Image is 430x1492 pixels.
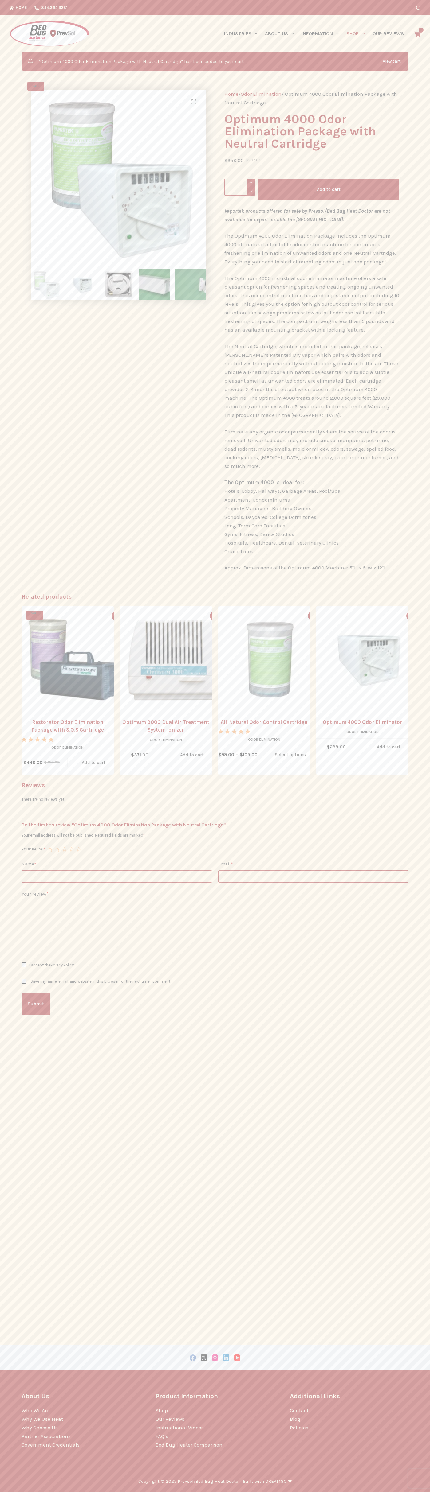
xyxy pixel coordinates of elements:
[112,611,121,621] button: Quick view toggle
[27,82,44,91] span: SALE
[327,744,346,750] bdi: 298.00
[62,847,67,852] a: 3 of 5 stars
[22,718,114,734] a: Restorator Odor Elimination Package with S.O.S Cartridge
[23,760,43,765] bdi: 449.00
[156,1407,168,1413] a: Shop
[22,1433,71,1439] a: Partner Associations
[156,1416,184,1422] a: Our Reviews
[150,738,182,742] a: Odor Elimination
[224,157,227,163] span: $
[343,15,369,52] a: Shop
[22,1407,49,1413] a: Who We Are
[22,1392,140,1401] h3: About Us
[139,269,170,301] img: Optimum 4000 Odor Elimination Package with Neutral Cartridge - Image 4
[175,269,206,301] img: Optimum 4000 Odor Elimination Package with Neutral Cartridge - Image 5
[50,963,74,967] a: Privacy Policy
[290,1424,308,1431] a: Policies
[156,1433,168,1439] a: FAQ’s
[224,208,390,223] em: Vaportek products offered for sale by Prevsol/Bed Bug Heat Doctor are not available for export ou...
[264,746,316,763] a: Select options for “All-Natural Odor Control Cartridge”
[308,611,318,621] button: Quick view toggle
[120,718,212,734] a: Optimum 3000 Dual Air Treatment System Ionizer
[218,752,234,757] bdi: 99.00
[156,1392,274,1401] h3: Product Information
[290,1392,408,1401] h3: Additional Links
[51,745,84,750] a: Odor Elimination
[290,1416,300,1422] a: Blog
[419,28,424,33] span: 1
[22,890,408,898] label: Your review
[22,737,54,742] div: Rated 5.00 out of 5
[166,746,218,763] a: Add to cart: “Optimum 3000 Dual Air Treatment System Ionizer”
[258,179,400,200] button: Add to cart
[298,15,343,52] a: Information
[26,611,43,620] span: SALE
[241,91,282,97] a: Odor Elimination
[218,718,310,726] a: All-Natural Odor Control Cartridge
[224,179,255,196] input: Product quantity
[22,821,408,829] span: Be the first to review “Optimum 4000 Odor Elimination Package with Neutral Cartridge”
[55,847,59,852] a: 2 of 5 stars
[220,15,408,52] nav: Primary
[22,860,212,868] label: Name
[406,611,416,621] button: Quick view toggle
[212,746,264,763] span: –
[22,993,50,1015] button: Submit
[223,1354,229,1361] a: LinkedIn
[48,847,52,852] a: 1 of 5 stars
[22,846,45,853] label: Your rating
[234,1354,240,1361] a: YouTube
[22,1416,63,1422] a: Why We Use Heat
[22,781,408,790] h2: Reviews
[131,752,148,758] bdi: 371.00
[224,157,244,163] bdi: 358.00
[224,91,239,97] a: Home
[416,6,421,10] button: Search
[245,158,248,162] span: $
[95,833,145,837] span: Required fields are marked
[138,1478,292,1485] p: Copyright © 2025 Prevsol/Bed Bug Heat Doctor |
[220,15,261,52] a: Industries
[224,231,400,266] p: The Optimum 4000 Odor Elimination Package includes the Optimum 4000 all-natural adjustable odor c...
[131,752,134,758] span: $
[22,52,408,71] div: “Optimum 4000 Odor Elimination Package with Neutral Cartridge” has been added to your cart.
[218,729,251,734] div: Rated 5.00 out of 5
[224,479,304,485] strong: The Optimum 4000 is ideal for:
[243,1478,292,1484] a: Built with DREAMGO ❤
[22,1424,58,1431] a: Why Choose Us
[22,592,408,601] h2: Related products
[218,752,221,757] span: $
[29,963,74,967] label: I accept the
[362,739,415,756] a: Add to cart: “Optimum 4000 Odor Eliminator”
[9,20,90,48] img: Prevsol/Bed Bug Heat Doctor
[327,744,330,750] span: $
[68,754,120,771] a: Add to cart: “Restorator Odor Elimination Package with S.O.S Cartridge”
[261,15,298,52] a: About Us
[245,158,262,162] bdi: 397.00
[44,760,47,764] span: $
[190,1354,196,1361] a: Facebook
[156,1442,223,1448] a: Bed Bug Heater Comparison
[218,729,251,748] span: Rated out of 5
[224,427,400,470] p: Eliminate any organic odor permanently where the source of the odor is removed. Unwanted odors ma...
[218,606,323,711] a: All-Natural Odor Control Cartridge
[248,737,280,742] a: Odor Elimination
[224,90,400,107] nav: Breadcrumb
[187,96,200,108] a: View full-screen image gallery
[30,979,171,984] label: Save my name, email, and website in this browser for the next time I comment.
[22,833,94,837] span: Your email address will not be published.
[210,611,220,621] button: Quick view toggle
[346,730,379,734] a: Odor Elimination
[103,269,134,301] img: Optimum 4000 Odor Elimination Package with Neutral Cartridge - Image 3
[120,606,224,711] a: Optimum 3000 Dual Air Treatment System Ionizer
[224,563,400,572] p: Approx. Dimensions of the Optimum 4000 Machine: 5″H x 5″W x 12″L
[76,847,81,852] a: 5 of 5 stars
[22,1442,80,1448] a: Government Credentials
[290,1407,309,1413] a: Contact
[23,760,26,765] span: $
[69,847,74,852] a: 4 of 5 stars
[22,796,408,802] p: There are no reviews yet.
[212,1354,218,1361] a: Instagram
[224,342,400,419] p: The Neutral Cartridge, which is included in this package, releases [PERSON_NAME]’s Patented Dry V...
